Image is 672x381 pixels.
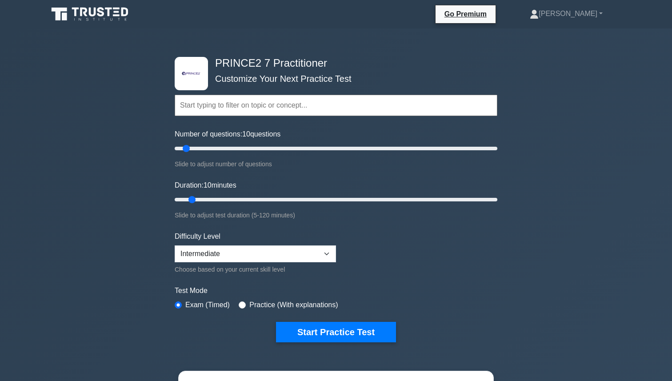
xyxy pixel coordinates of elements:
h4: PRINCE2 7 Practitioner [212,57,454,70]
span: 10 [204,181,212,189]
label: Practice (With explanations) [249,300,338,310]
span: 10 [242,130,250,138]
div: Slide to adjust test duration (5-120 minutes) [175,210,497,221]
div: Choose based on your current skill level [175,264,336,275]
input: Start typing to filter on topic or concept... [175,95,497,116]
label: Difficulty Level [175,231,220,242]
label: Number of questions: questions [175,129,280,140]
a: Go Premium [439,8,492,20]
a: [PERSON_NAME] [508,5,624,23]
div: Slide to adjust number of questions [175,159,497,169]
label: Duration: minutes [175,180,236,191]
label: Exam (Timed) [185,300,230,310]
label: Test Mode [175,285,497,296]
button: Start Practice Test [276,322,396,342]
